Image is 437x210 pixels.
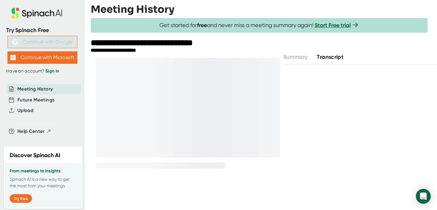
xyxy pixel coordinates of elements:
[45,68,59,74] a: Sign in
[159,22,359,29] span: Get started for and never miss a meeting summary again!
[17,107,33,114] button: Upload
[6,68,78,74] div: Have an account?
[17,128,51,135] button: Help Center
[283,54,307,60] span: Summary
[317,53,343,61] button: Transcript
[10,194,32,203] button: Try free
[17,96,54,104] button: Future Meetings
[7,36,77,48] button: Continue with Google
[17,86,53,93] button: Meeting History
[197,22,207,29] b: free
[315,22,351,29] a: Start Free trial
[283,53,307,61] button: Summary
[317,54,343,60] span: Transcript
[10,176,77,189] p: Spinach AI is a new way to get the most from your meetings
[6,27,78,34] div: Try Spinach Free
[10,151,60,160] h2: Discover Spinach AI
[17,128,45,135] span: Help Center
[7,51,77,64] button: Continue with Microsoft
[91,3,174,15] h3: Meeting History
[416,189,431,204] div: Open Intercom Messenger
[12,39,18,45] img: Aehbyd4JwY73AAAAAElFTkSuQmCC
[10,169,77,174] h3: From meetings to insights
